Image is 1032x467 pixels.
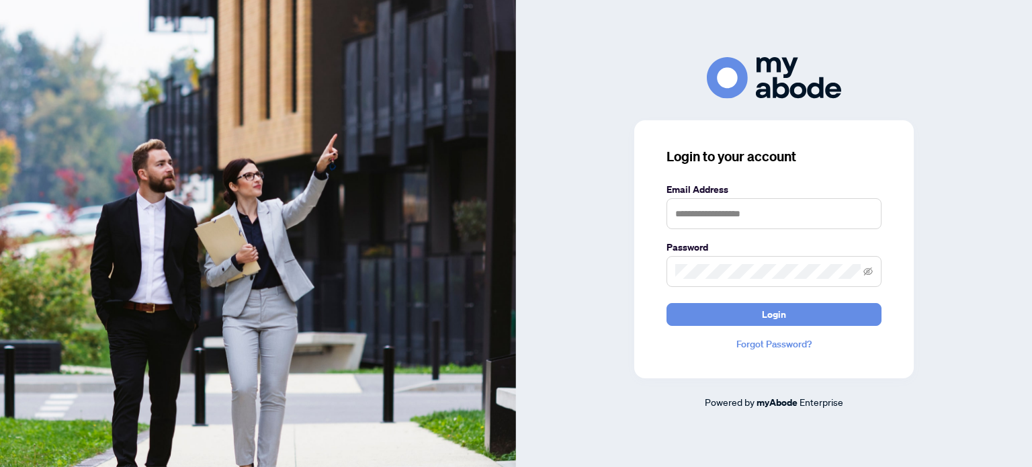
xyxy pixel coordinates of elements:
[666,147,881,166] h3: Login to your account
[666,182,881,197] label: Email Address
[800,396,843,408] span: Enterprise
[666,240,881,255] label: Password
[863,267,873,276] span: eye-invisible
[705,396,755,408] span: Powered by
[666,337,881,351] a: Forgot Password?
[757,395,798,410] a: myAbode
[762,304,786,325] span: Login
[707,57,841,98] img: ma-logo
[666,303,881,326] button: Login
